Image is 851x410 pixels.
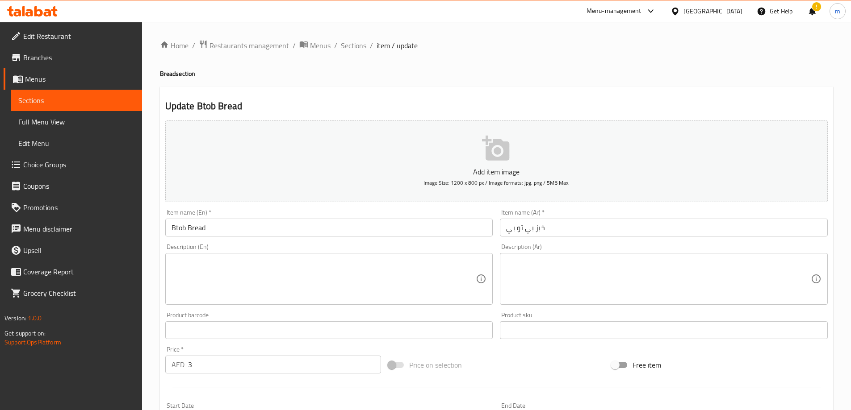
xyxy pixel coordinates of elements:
span: Restaurants management [210,40,289,51]
div: [GEOGRAPHIC_DATA] [683,6,742,16]
a: Coverage Report [4,261,142,282]
h2: Update Btob Bread [165,99,828,113]
p: AED [172,359,184,370]
a: Menus [4,68,142,90]
span: Free item [633,360,661,370]
nav: breadcrumb [160,40,833,51]
h4: Bread section [160,69,833,78]
span: Version: [4,312,26,324]
a: Menu disclaimer [4,218,142,240]
span: Upsell [23,245,135,256]
span: Price on selection [409,360,462,370]
a: Sections [11,90,142,111]
span: Edit Restaurant [23,31,135,41]
span: Full Menu View [18,116,135,127]
span: Coverage Report [23,266,135,277]
li: / [370,40,373,51]
a: Coupons [4,175,142,197]
input: Please enter product barcode [165,321,493,339]
input: Please enter product sku [500,321,828,339]
a: Edit Menu [11,133,142,154]
input: Enter name Ar [500,219,828,236]
span: Edit Menu [18,138,135,149]
span: item / update [377,40,418,51]
a: Promotions [4,197,142,218]
a: Menus [299,40,331,51]
span: Coupons [23,181,135,191]
a: Upsell [4,240,142,261]
a: Sections [341,40,366,51]
a: Support.OpsPlatform [4,336,61,348]
span: Image Size: 1200 x 800 px / Image formats: jpg, png / 5MB Max. [423,178,570,188]
span: Promotions [23,202,135,213]
a: Full Menu View [11,111,142,133]
a: Edit Restaurant [4,25,142,47]
a: Choice Groups [4,154,142,175]
a: Grocery Checklist [4,282,142,304]
input: Please enter price [188,356,381,373]
span: Get support on: [4,327,46,339]
a: Branches [4,47,142,68]
input: Enter name En [165,219,493,236]
span: Sections [18,95,135,106]
button: Add item imageImage Size: 1200 x 800 px / Image formats: jpg, png / 5MB Max. [165,120,828,202]
span: Menus [310,40,331,51]
div: Menu-management [587,6,641,17]
li: / [293,40,296,51]
span: Menu disclaimer [23,224,135,234]
li: / [192,40,195,51]
span: Branches [23,52,135,63]
a: Restaurants management [199,40,289,51]
li: / [334,40,337,51]
a: Home [160,40,189,51]
span: m [835,6,840,16]
span: 1.0.0 [28,312,42,324]
span: Menus [25,74,135,84]
span: Choice Groups [23,159,135,170]
p: Add item image [179,166,814,177]
span: Grocery Checklist [23,288,135,298]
